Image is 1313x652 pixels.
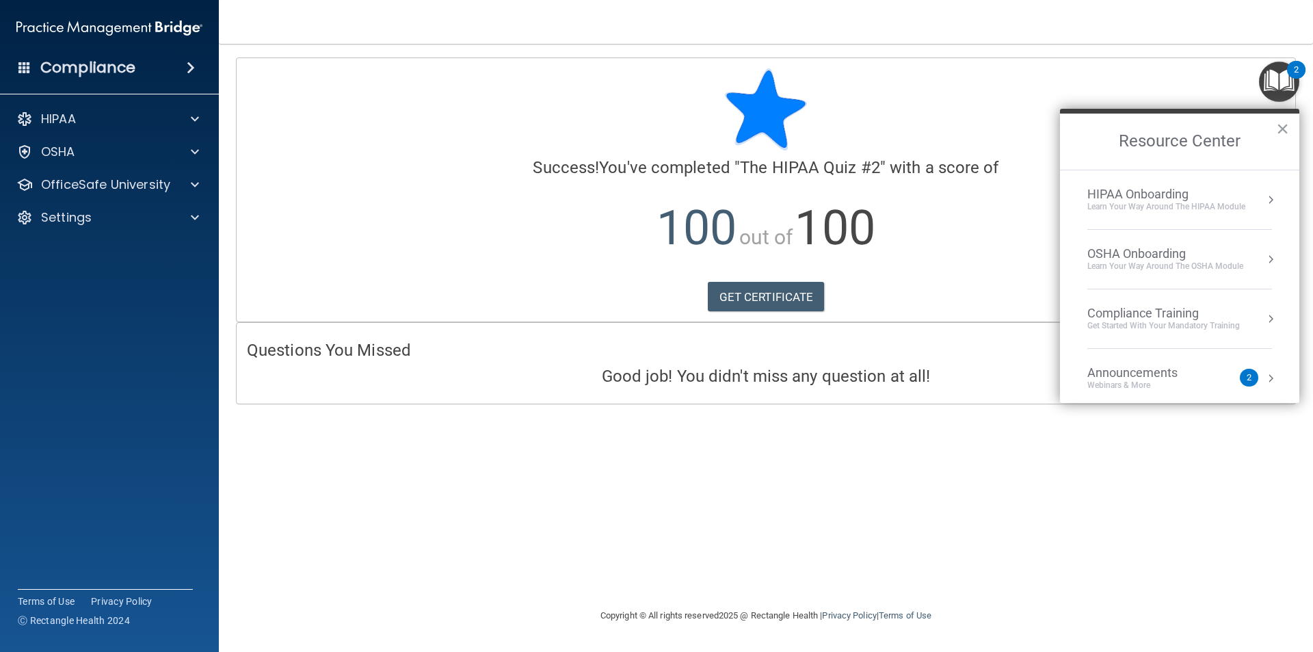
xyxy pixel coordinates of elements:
a: OfficeSafe University [16,177,199,193]
div: Announcements [1087,365,1205,380]
div: Learn Your Way around the HIPAA module [1087,201,1245,213]
div: Get Started with your mandatory training [1087,320,1240,332]
a: HIPAA [16,111,199,127]
button: Open Resource Center, 2 new notifications [1259,62,1299,102]
iframe: Drift Widget Chat Controller [1245,558,1297,610]
a: Settings [16,209,199,226]
div: Compliance Training [1087,306,1240,321]
span: 100 [795,200,875,256]
div: 2 [1294,70,1299,88]
a: Privacy Policy [822,610,876,621]
a: Terms of Use [879,610,931,621]
h4: Good job! You didn't miss any question at all! [247,367,1285,385]
h2: Resource Center [1060,114,1299,170]
span: The HIPAA Quiz #2 [740,158,880,177]
span: out of [739,225,793,249]
span: Success! [533,158,599,177]
span: Ⓒ Rectangle Health 2024 [18,614,130,627]
img: PMB logo [16,14,202,42]
img: blue-star-rounded.9d042014.png [725,68,807,151]
a: OSHA [16,144,199,160]
p: OSHA [41,144,75,160]
p: Settings [41,209,92,226]
h4: You've completed " " with a score of [247,159,1285,177]
div: Webinars & More [1087,380,1205,391]
div: HIPAA Onboarding [1087,187,1245,202]
a: GET CERTIFICATE [708,282,825,312]
h4: Questions You Missed [247,341,1285,359]
p: HIPAA [41,111,76,127]
button: Close [1276,118,1289,140]
div: Resource Center [1060,109,1299,403]
div: Copyright © All rights reserved 2025 @ Rectangle Health | | [516,594,1016,638]
a: Privacy Policy [91,595,152,608]
h4: Compliance [40,58,135,77]
span: 100 [656,200,737,256]
div: Learn your way around the OSHA module [1087,261,1243,272]
a: Terms of Use [18,595,75,608]
div: OSHA Onboarding [1087,246,1243,261]
p: OfficeSafe University [41,177,170,193]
